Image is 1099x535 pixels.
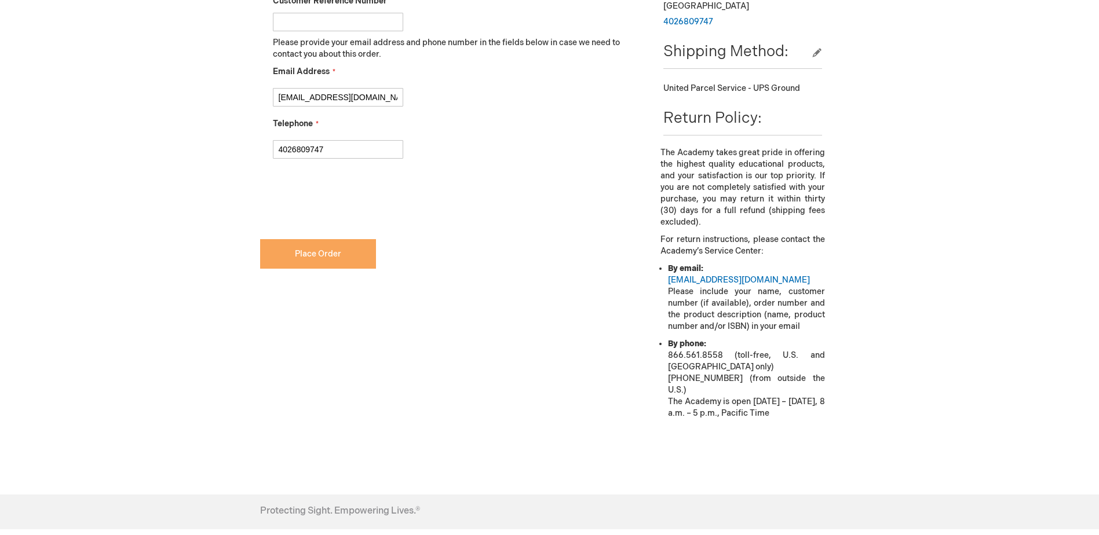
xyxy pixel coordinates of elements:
p: For return instructions, please contact the Academy’s Service Center: [660,234,824,257]
span: Place Order [295,249,341,259]
p: The Academy takes great pride in offering the highest quality educational products, and your sati... [660,147,824,228]
strong: By email: [668,263,703,273]
span: Shipping Method: [663,43,788,61]
span: Telephone [273,119,313,129]
h4: Protecting Sight. Empowering Lives.® [260,506,420,516]
a: 4026809747 [663,17,713,27]
span: Email Address [273,67,330,76]
span: United Parcel Service - UPS Ground [663,83,800,93]
button: Place Order [260,239,376,269]
li: Please include your name, customer number (if available), order number and the product descriptio... [668,263,824,332]
span: Return Policy: [663,109,762,127]
a: [EMAIL_ADDRESS][DOMAIN_NAME] [668,275,810,285]
li: 866.561.8558 (toll-free, U.S. and [GEOGRAPHIC_DATA] only) [PHONE_NUMBER] (from outside the U.S.) ... [668,338,824,419]
strong: By phone: [668,339,706,349]
p: Please provide your email address and phone number in the fields below in case we need to contact... [273,37,629,60]
iframe: reCAPTCHA [260,177,436,222]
